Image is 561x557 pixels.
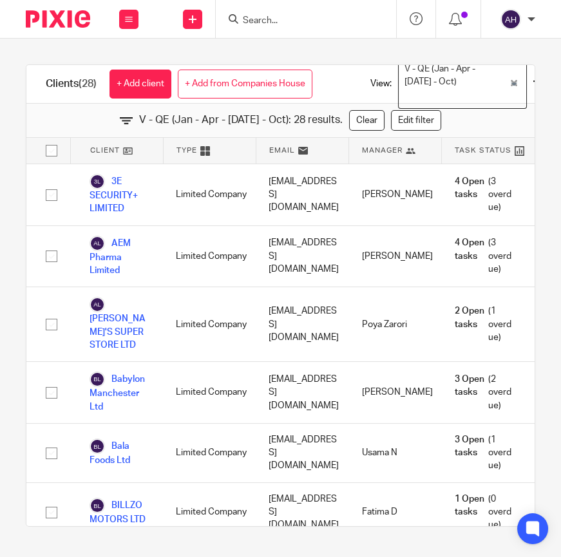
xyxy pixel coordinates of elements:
[455,145,511,156] span: Task Status
[90,174,150,216] a: 3E SECURITY+ LIMITED
[401,62,506,89] span: V - QE (Jan - Apr - [DATE] - Oct)
[256,362,348,423] div: [EMAIL_ADDRESS][DOMAIN_NAME]
[455,493,515,532] span: (0 overdue)
[455,373,515,412] span: (2 overdue)
[90,297,105,312] img: svg%3E
[90,145,120,156] span: Client
[90,498,105,513] img: svg%3E
[349,110,385,131] a: Clear
[256,226,348,287] div: [EMAIL_ADDRESS][DOMAIN_NAME]
[269,145,295,156] span: Email
[256,424,348,482] div: [EMAIL_ADDRESS][DOMAIN_NAME]
[349,164,442,225] div: [PERSON_NAME]
[176,145,197,156] span: Type
[90,372,105,387] img: svg%3E
[349,483,442,542] div: Fatima D
[256,483,348,542] div: [EMAIL_ADDRESS][DOMAIN_NAME]
[455,373,486,412] span: 3 Open tasks
[256,287,348,361] div: [EMAIL_ADDRESS][DOMAIN_NAME]
[163,362,256,423] div: Limited Company
[455,175,486,214] span: 4 Open tasks
[90,372,150,413] a: Babylon Manchester Ltd
[349,362,442,423] div: [PERSON_NAME]
[455,236,486,276] span: 4 Open tasks
[139,113,343,127] span: V - QE (Jan - Apr - [DATE] - Oct): 28 results.
[90,236,105,251] img: svg%3E
[455,305,515,344] span: (1 overdue)
[349,424,442,482] div: Usama N
[349,287,442,361] div: Poya Zarori
[90,297,150,352] a: [PERSON_NAME]'S SUPER STORE LTD
[163,164,256,225] div: Limited Company
[90,439,150,467] a: Bala Foods Ltd
[511,79,517,90] button: Clear Selected
[455,236,515,276] span: (3 overdue)
[90,174,105,189] img: svg%3E
[500,9,521,30] img: svg%3E
[90,236,150,278] a: AEM Pharma Limited
[39,138,64,163] input: Select all
[455,433,486,473] span: 3 Open tasks
[256,164,348,225] div: [EMAIL_ADDRESS][DOMAIN_NAME]
[242,15,357,27] input: Search
[163,287,256,361] div: Limited Company
[455,175,515,214] span: (3 overdue)
[398,59,527,108] div: Search for option
[362,145,403,156] span: Manager
[455,433,515,473] span: (1 overdue)
[79,79,97,89] span: (28)
[26,10,90,28] img: Pixie
[178,70,312,99] a: + Add from Companies House
[349,226,442,287] div: [PERSON_NAME]
[163,424,256,482] div: Limited Company
[109,70,171,99] a: + Add client
[90,439,105,454] img: svg%3E
[90,498,150,526] a: BILLZO MOTORS LTD
[46,77,97,91] h1: Clients
[455,305,486,344] span: 2 Open tasks
[163,483,256,542] div: Limited Company
[455,493,486,532] span: 1 Open tasks
[163,226,256,287] div: Limited Company
[391,110,441,131] a: Edit filter
[400,91,508,105] input: Search for option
